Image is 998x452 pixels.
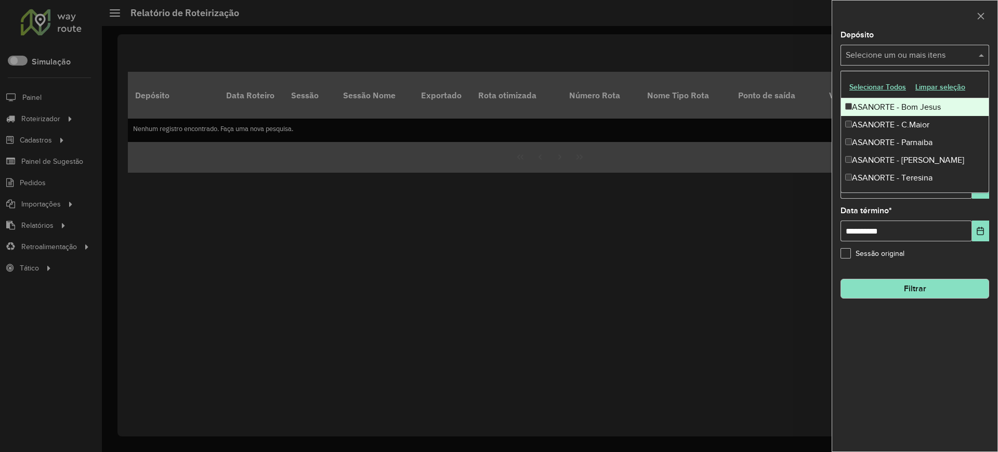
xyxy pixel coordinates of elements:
[841,279,989,299] button: Filtrar
[841,29,874,41] label: Depósito
[972,221,989,241] button: Choose Date
[845,79,911,95] button: Selecionar Todos
[841,204,892,217] label: Data término
[841,134,989,151] div: ASANORTE - Parnaiba
[911,79,970,95] button: Limpar seleção
[841,116,989,134] div: ASANORTE - C.Maior
[841,151,989,169] div: ASANORTE - [PERSON_NAME]
[841,71,989,193] ng-dropdown-panel: Options list
[841,248,904,259] label: Sessão original
[841,169,989,187] div: ASANORTE - Teresina
[841,98,989,116] div: ASANORTE - Bom Jesus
